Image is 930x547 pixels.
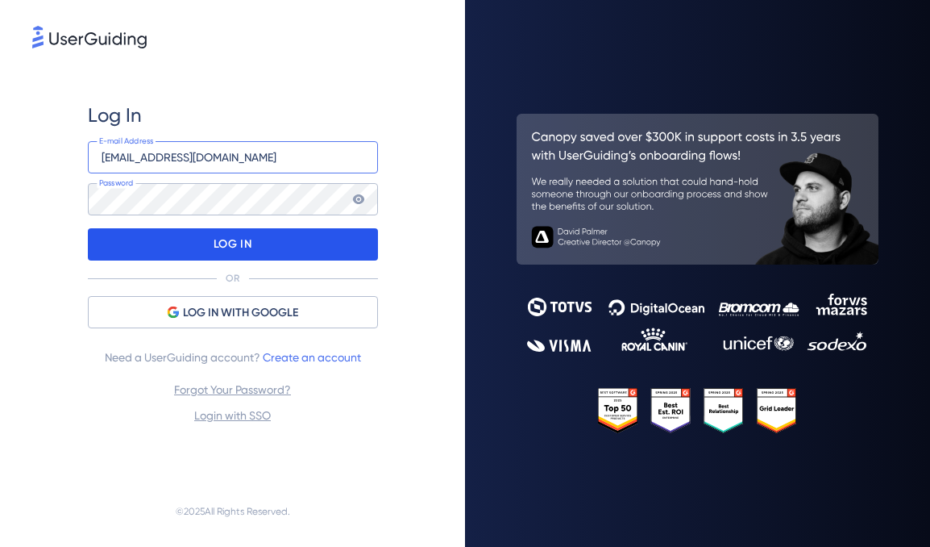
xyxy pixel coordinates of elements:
a: Login with SSO [194,409,271,422]
a: Forgot Your Password? [174,383,291,396]
img: 25303e33045975176eb484905ab012ff.svg [598,388,797,433]
p: OR [226,272,239,285]
p: LOG IN [214,232,251,257]
span: LOG IN WITH GOOGLE [183,303,298,323]
input: example@company.com [88,141,378,173]
a: Create an account [263,351,361,364]
span: © 2025 All Rights Reserved. [176,502,290,521]
span: Need a UserGuiding account? [105,348,361,367]
span: Log In [88,102,142,128]
img: 9302ce2ac39453076f5bc0f2f2ca889b.svg [527,294,867,352]
img: 8faab4ba6bc7696a72372aa768b0286c.svg [32,26,147,48]
img: 26c0aa7c25a843aed4baddd2b5e0fa68.svg [517,114,878,265]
